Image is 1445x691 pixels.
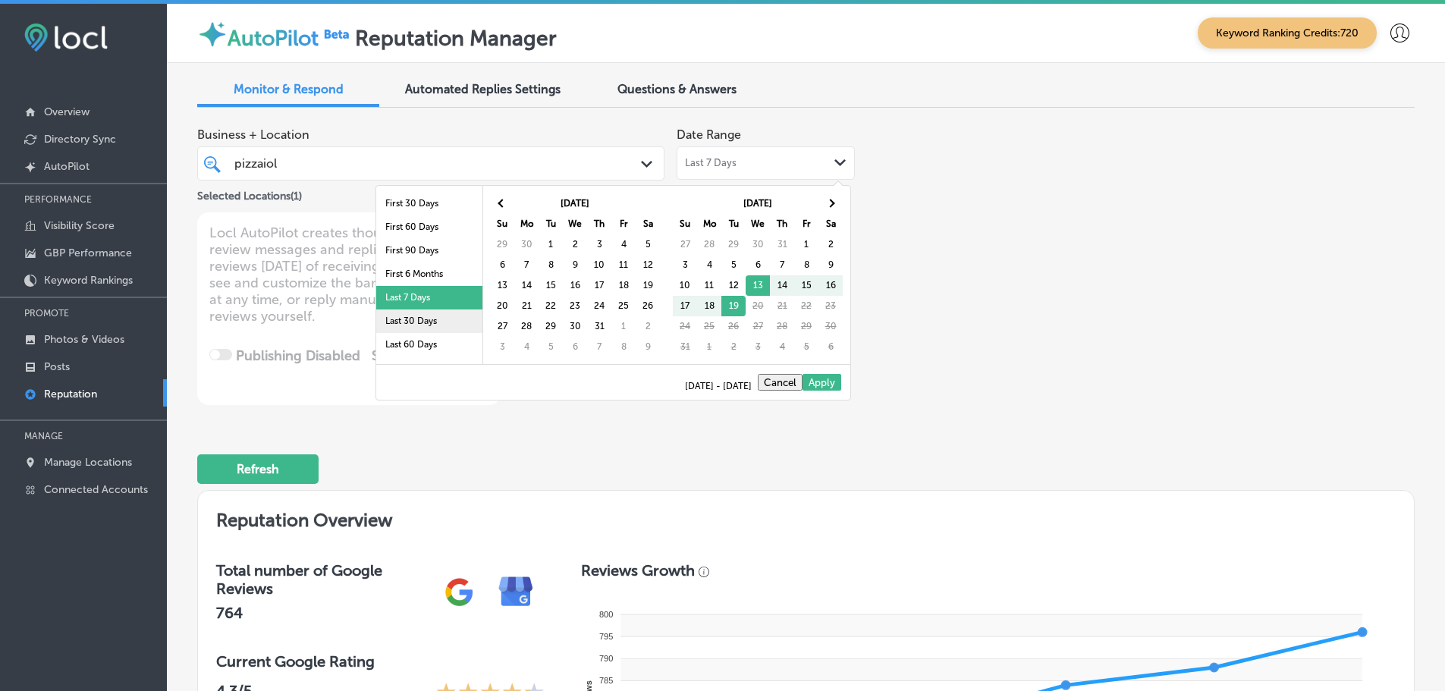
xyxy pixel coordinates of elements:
span: Questions & Answers [617,82,737,96]
th: Th [770,214,794,234]
td: 25 [697,316,721,337]
td: 23 [818,296,843,316]
p: GBP Performance [44,247,132,259]
li: First 6 Months [376,262,482,286]
td: 17 [673,296,697,316]
td: 14 [514,275,539,296]
td: 3 [587,234,611,255]
th: [DATE] [514,193,636,214]
td: 4 [770,337,794,357]
li: First 30 Days [376,192,482,215]
td: 30 [563,316,587,337]
img: fda3e92497d09a02dc62c9cd864e3231.png [24,24,108,52]
td: 19 [636,275,660,296]
h3: Current Google Rating [216,652,545,671]
td: 5 [539,337,563,357]
td: 5 [721,255,746,275]
td: 30 [746,234,770,255]
td: 16 [818,275,843,296]
td: 19 [721,296,746,316]
td: 28 [770,316,794,337]
span: [DATE] - [DATE] [685,382,758,391]
li: Last 60 Days [376,333,482,356]
td: 29 [490,234,514,255]
button: Apply [803,374,841,391]
span: Last 7 Days [685,157,737,169]
td: 10 [673,275,697,296]
th: We [746,214,770,234]
td: 10 [587,255,611,275]
li: Last 7 Days [376,286,482,309]
td: 6 [563,337,587,357]
td: 3 [746,337,770,357]
button: Cancel [758,374,803,391]
p: Keyword Rankings [44,274,133,287]
li: Last 90 Days [376,356,482,380]
td: 13 [490,275,514,296]
th: Sa [818,214,843,234]
td: 13 [746,275,770,296]
td: 27 [746,316,770,337]
td: 30 [514,234,539,255]
span: Business + Location [197,127,664,142]
td: 21 [770,296,794,316]
th: Mo [697,214,721,234]
td: 23 [563,296,587,316]
th: Sa [636,214,660,234]
td: 4 [697,255,721,275]
td: 4 [514,337,539,357]
h3: Total number of Google Reviews [216,561,431,598]
td: 6 [818,337,843,357]
th: Su [673,214,697,234]
td: 18 [697,296,721,316]
p: Directory Sync [44,133,116,146]
td: 28 [697,234,721,255]
td: 11 [611,255,636,275]
span: Monitor & Respond [234,82,344,96]
td: 14 [770,275,794,296]
td: 18 [611,275,636,296]
td: 31 [673,337,697,357]
td: 15 [539,275,563,296]
td: 27 [490,316,514,337]
td: 2 [818,234,843,255]
td: 11 [697,275,721,296]
tspan: 800 [599,610,613,619]
span: Automated Replies Settings [405,82,561,96]
th: We [563,214,587,234]
td: 4 [611,234,636,255]
label: AutoPilot [228,26,319,51]
td: 7 [587,337,611,357]
td: 9 [563,255,587,275]
tspan: 785 [599,676,613,685]
p: AutoPilot [44,160,90,173]
td: 9 [818,255,843,275]
h2: 764 [216,604,431,622]
img: gPZS+5FD6qPJAAAAABJRU5ErkJggg== [431,564,488,620]
td: 22 [539,296,563,316]
p: Posts [44,360,70,373]
p: Manage Locations [44,456,132,469]
td: 12 [721,275,746,296]
td: 24 [587,296,611,316]
tspan: 790 [599,654,613,663]
td: 26 [721,316,746,337]
td: 5 [794,337,818,357]
td: 6 [490,255,514,275]
img: Beta [319,26,355,42]
label: Date Range [677,127,741,142]
span: Keyword Ranking Credits: 720 [1198,17,1377,49]
th: [DATE] [697,193,818,214]
td: 31 [587,316,611,337]
td: 17 [587,275,611,296]
h2: Reputation Overview [198,491,1414,543]
td: 21 [514,296,539,316]
img: e7ababfa220611ac49bdb491a11684a6.png [488,564,545,620]
td: 2 [563,234,587,255]
td: 2 [636,316,660,337]
p: Reputation [44,388,97,400]
td: 12 [636,255,660,275]
td: 28 [514,316,539,337]
td: 15 [794,275,818,296]
p: Selected Locations ( 1 ) [197,184,302,203]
